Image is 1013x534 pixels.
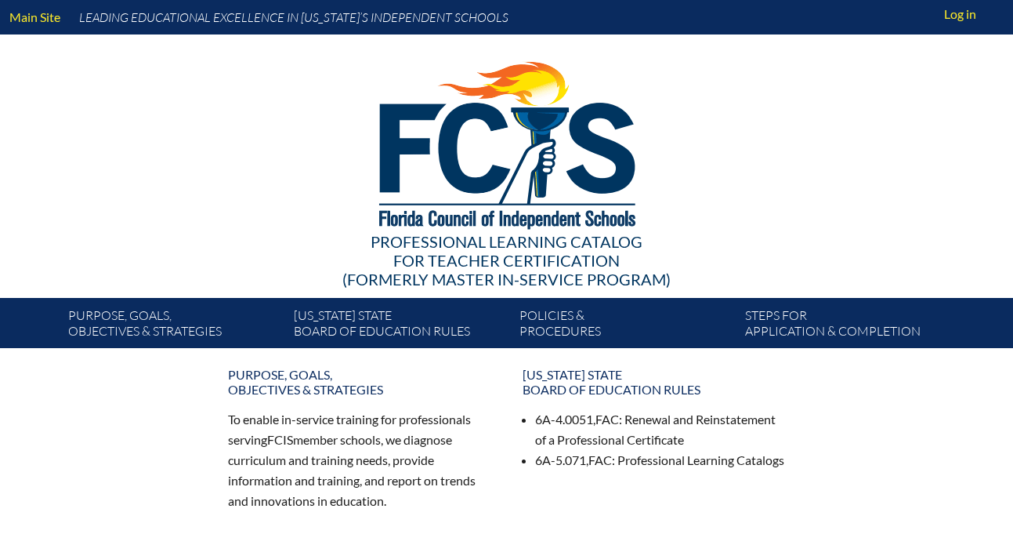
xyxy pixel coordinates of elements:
a: Purpose, goals,objectives & strategies [219,361,501,403]
a: Main Site [3,6,67,27]
a: Policies &Procedures [513,304,739,348]
span: FAC [588,452,612,467]
div: Professional Learning Catalog (formerly Master In-service Program) [56,232,958,289]
a: [US_STATE] StateBoard of Education rules [513,361,795,403]
a: Purpose, goals,objectives & strategies [62,304,288,348]
p: To enable in-service training for professionals serving member schools, we diagnose curriculum an... [228,409,491,510]
a: [US_STATE] StateBoard of Education rules [288,304,513,348]
img: FCISlogo221.eps [345,35,668,249]
span: Log in [944,5,976,24]
li: 6A-5.071, : Professional Learning Catalogs [535,450,786,470]
span: for Teacher Certification [393,251,620,270]
span: FCIS [267,432,293,447]
a: Steps forapplication & completion [739,304,964,348]
li: 6A-4.0051, : Renewal and Reinstatement of a Professional Certificate [535,409,786,450]
span: FAC [595,412,619,427]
